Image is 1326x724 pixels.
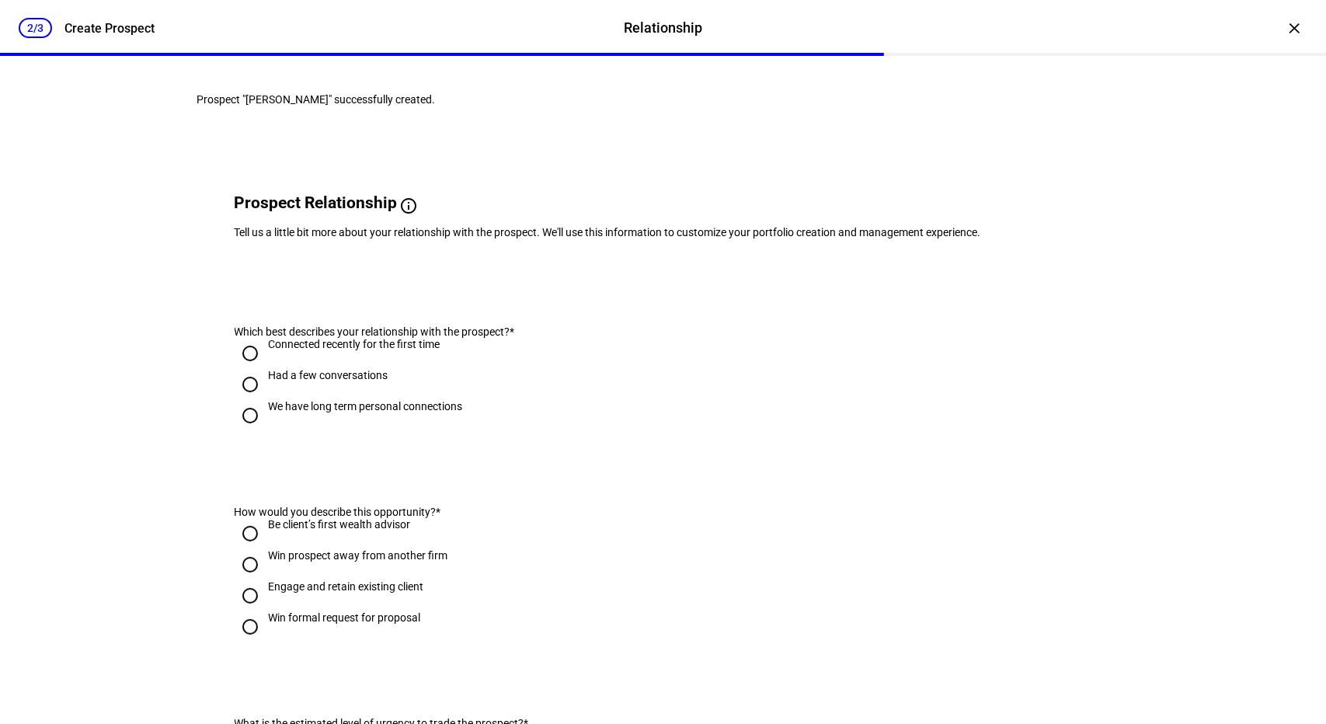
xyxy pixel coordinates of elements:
div: Win prospect away from another firm [269,549,448,562]
div: Create Prospect [64,21,155,36]
span: Why we ask [419,197,516,215]
div: Connected recently for the first time [269,338,440,350]
div: Prospect "[PERSON_NAME]" successfully created. [197,93,1129,106]
div: Win formal request for proposal [269,611,421,624]
div: × [1282,16,1307,40]
div: Had a few conversations [269,369,388,381]
div: Relationship [624,18,702,38]
span: How would you describe this opportunity? [235,506,437,518]
mat-icon: info [400,197,419,215]
div: Be client’s first wealth advisor [269,518,411,531]
span: Prospect Relationship [235,193,398,212]
span: Which best describes your relationship with the prospect? [235,325,510,338]
div: We have long term personal connections [269,400,463,412]
div: Tell us a little bit more about your relationship with the prospect. We'll use this information t... [235,226,1092,238]
div: 2/3 [19,18,52,38]
div: Engage and retain existing client [269,580,424,593]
